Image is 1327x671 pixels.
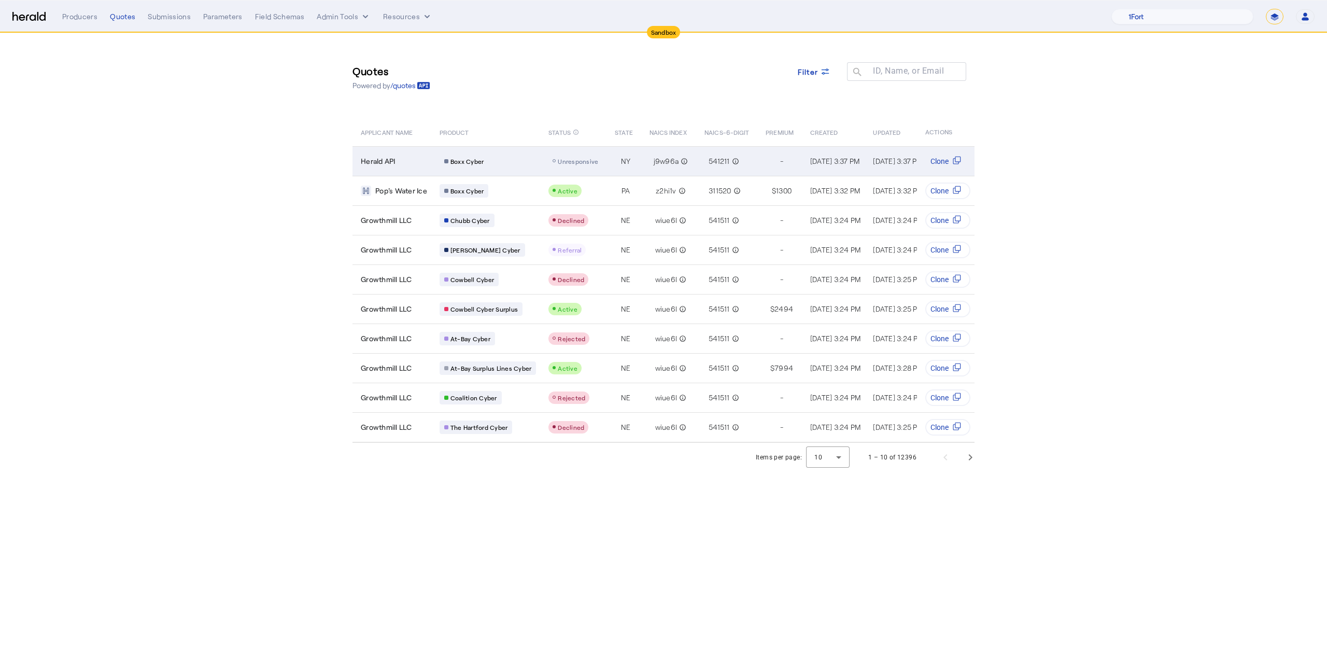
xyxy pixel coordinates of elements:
span: Growthmill LLC [361,274,412,285]
span: [DATE] 3:37 PM [810,157,860,165]
span: - [780,215,783,226]
span: NE [621,363,631,373]
span: Growthmill LLC [361,304,412,314]
span: - [780,274,783,285]
span: Unresponsive [558,158,598,165]
span: [DATE] 3:24 PM [873,393,924,402]
span: [DATE] 3:28 PM [873,364,923,372]
span: At-Bay Surplus Lines Cyber [450,364,532,372]
span: Boxx Cyber [450,187,484,195]
div: Quotes [110,11,135,22]
mat-icon: info_outline [677,363,686,373]
span: NE [621,274,631,285]
span: CREATED [810,127,838,137]
span: NE [621,422,631,432]
span: - [780,245,783,255]
span: Growthmill LLC [361,215,412,226]
span: [DATE] 3:24 PM [873,334,924,343]
span: Clone [930,363,949,373]
span: Growthmill LLC [361,393,412,403]
span: Growthmill LLC [361,363,412,373]
mat-icon: info_outline [677,422,686,432]
span: 311520 [709,186,731,196]
span: wiue6l [655,333,677,344]
span: Boxx Cyber [450,157,484,165]
span: Clone [930,333,949,344]
mat-icon: info_outline [677,245,686,255]
span: j9w96a [654,156,679,166]
div: Parameters [203,11,243,22]
button: Clone [925,330,970,347]
span: STATE [615,127,632,137]
span: Active [558,187,577,194]
button: Filter [789,62,839,81]
span: wiue6l [655,245,677,255]
button: internal dropdown menu [317,11,371,22]
button: Clone [925,360,970,376]
span: PREMIUM [766,127,794,137]
mat-icon: info_outline [730,215,739,226]
mat-icon: info_outline [730,333,739,344]
span: Filter [798,66,818,77]
span: STATUS [548,127,571,137]
span: Herald API [361,156,396,166]
div: Producers [62,11,97,22]
span: wiue6l [655,274,677,285]
span: UPDATED [873,127,900,137]
span: [DATE] 3:24 PM [810,275,861,284]
span: wiue6l [655,393,677,403]
span: Coalition Cyber [450,394,497,402]
span: [DATE] 3:24 PM [810,245,861,254]
span: Growthmill LLC [361,333,412,344]
mat-icon: info_outline [679,156,688,166]
mat-icon: info_outline [730,363,739,373]
span: NAICS-6-DIGIT [704,127,749,137]
span: Clone [930,186,949,196]
mat-icon: info_outline [730,304,739,314]
button: Clone [925,389,970,406]
span: Rejected [558,335,585,342]
button: Clone [925,242,970,258]
span: Referral [558,246,582,254]
span: [DATE] 3:32 PM [810,186,860,195]
button: Clone [925,301,970,317]
span: - [780,156,783,166]
span: z2hi1v [656,186,676,196]
mat-icon: info_outline [730,274,739,285]
div: 1 – 10 of 12396 [868,452,916,463]
span: NE [621,304,631,314]
span: Pop's Water Ice [375,186,427,196]
span: NE [621,215,631,226]
span: NE [621,245,631,255]
span: $ [772,186,776,196]
span: APPLICANT NAME [361,127,413,137]
span: Declined [558,217,584,224]
span: NAICS INDEX [650,127,687,137]
span: [PERSON_NAME] Cyber [450,246,520,254]
span: [DATE] 3:24 PM [810,393,861,402]
span: [DATE] 3:24 PM [810,334,861,343]
mat-icon: info_outline [676,186,686,196]
mat-icon: info_outline [730,245,739,255]
span: NY [621,156,631,166]
span: [DATE] 3:24 PM [810,423,861,431]
span: wiue6l [655,215,677,226]
span: Clone [930,215,949,226]
span: PRODUCT [440,127,469,137]
p: Powered by [352,80,430,91]
h3: Quotes [352,64,430,78]
span: 2494 [774,304,793,314]
span: 541511 [709,304,730,314]
span: [DATE] 3:24 PM [873,216,924,225]
span: 7994 [774,363,793,373]
mat-icon: search [847,66,865,79]
span: 541511 [709,215,730,226]
span: [DATE] 3:25 PM [873,304,923,313]
mat-icon: info_outline [677,274,686,285]
span: Active [558,365,577,372]
span: Clone [930,245,949,255]
button: Clone [925,419,970,436]
mat-icon: info_outline [730,422,739,432]
span: - [780,393,783,403]
span: Rejected [558,394,585,401]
